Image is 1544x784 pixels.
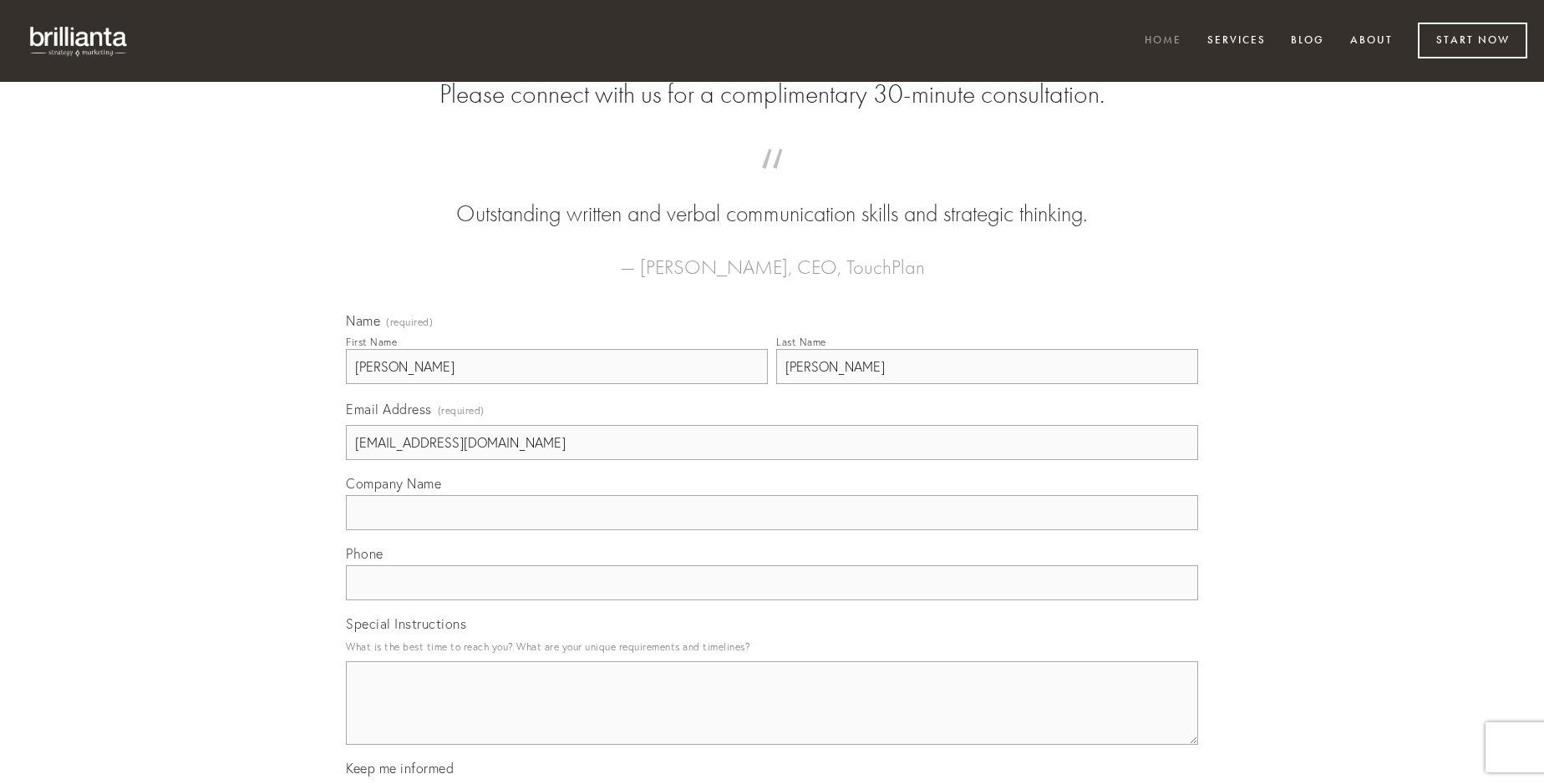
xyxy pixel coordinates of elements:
[373,165,1171,198] span: “
[373,165,1171,230] blockquote: Outstanding written and verbal communication skills and strategic thinking.
[346,312,380,329] span: Name
[346,615,466,632] span: Special Instructions
[438,399,485,422] span: (required)
[1280,28,1335,55] a: Blog
[346,401,432,417] span: Email Address
[1339,28,1404,55] a: About
[1418,23,1527,58] a: Start Now
[346,475,441,492] span: Company Name
[346,336,397,348] div: First Name
[1196,28,1277,55] a: Services
[17,17,142,65] img: brillianta - research, strategy, marketing
[776,336,826,348] div: Last Name
[1134,28,1192,55] a: Home
[346,760,454,776] span: Keep me informed
[386,317,433,327] span: (required)
[346,545,383,562] span: Phone
[373,230,1171,284] figcaption: — [PERSON_NAME], CEO, TouchPlan
[346,78,1198,110] h2: Please connect with us for a complimentary 30-minute consultation.
[346,635,1198,658] p: What is the best time to reach you? What are your unique requirements and timelines?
